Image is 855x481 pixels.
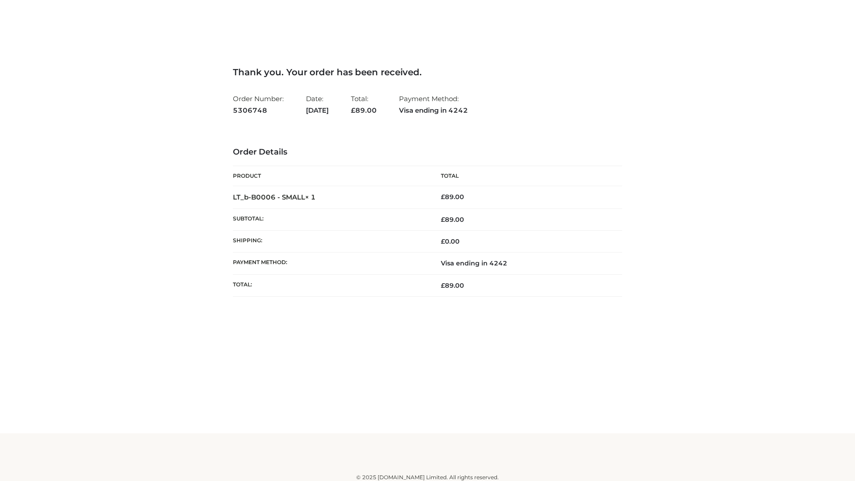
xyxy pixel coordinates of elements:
th: Payment method: [233,253,427,274]
th: Shipping: [233,231,427,253]
strong: [DATE] [306,105,329,116]
span: 89.00 [441,281,464,289]
span: 89.00 [441,216,464,224]
li: Payment Method: [399,91,468,118]
bdi: 0.00 [441,237,460,245]
bdi: 89.00 [441,193,464,201]
strong: 5306748 [233,105,284,116]
span: 89.00 [351,106,377,114]
th: Product [233,166,427,186]
h3: Order Details [233,147,622,157]
span: £ [441,237,445,245]
span: £ [441,216,445,224]
th: Total: [233,274,427,296]
td: Visa ending in 4242 [427,253,622,274]
th: Total [427,166,622,186]
li: Order Number: [233,91,284,118]
li: Total: [351,91,377,118]
th: Subtotal: [233,208,427,230]
span: £ [351,106,355,114]
h3: Thank you. Your order has been received. [233,67,622,77]
strong: × 1 [305,193,316,201]
li: Date: [306,91,329,118]
span: £ [441,193,445,201]
strong: Visa ending in 4242 [399,105,468,116]
strong: LT_b-B0006 - SMALL [233,193,316,201]
span: £ [441,281,445,289]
